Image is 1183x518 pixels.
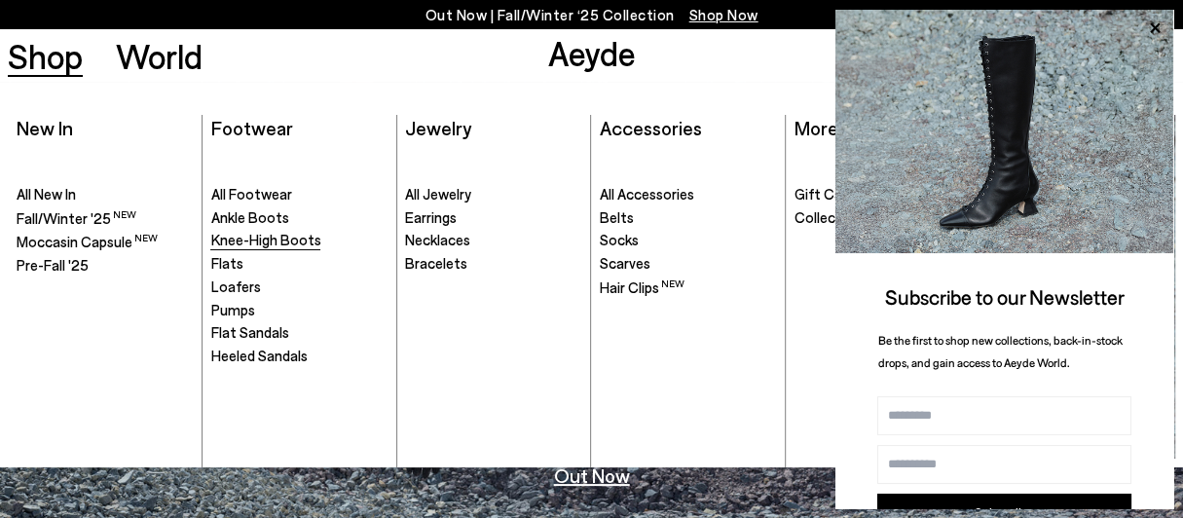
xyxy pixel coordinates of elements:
[210,254,242,272] span: Flats
[210,347,307,364] span: Heeled Sandals
[689,6,758,23] span: Navigate to /collections/new-in
[210,254,388,274] a: Flats
[405,254,582,274] a: Bracelets
[210,347,388,366] a: Heeled Sandals
[600,208,777,228] a: Belts
[210,185,388,204] a: All Footwear
[17,209,136,227] span: Fall/Winter '25
[795,185,862,203] span: Gift Cards
[210,231,388,250] a: Knee-High Boots
[17,256,194,276] a: Pre-Fall '25
[405,231,582,250] a: Necklaces
[210,323,388,343] a: Flat Sandals
[17,185,194,204] a: All New In
[600,277,777,298] a: Hair Clips
[405,231,470,248] span: Necklaces
[878,333,1123,369] span: Be the first to shop new collections, back-in-stock drops, and gain access to Aeyde World.
[17,185,76,203] span: All New In
[17,256,89,274] span: Pre-Fall '25
[795,116,838,139] a: More
[210,116,292,139] a: Footwear
[600,231,777,250] a: Socks
[600,278,684,296] span: Hair Clips
[17,232,194,252] a: Moccasin Capsule
[795,208,870,226] span: Collectibles
[425,3,758,27] p: Out Now | Fall/Winter ‘25 Collection
[548,32,636,73] a: Aeyde
[210,208,288,226] span: Ankle Boots
[210,208,388,228] a: Ankle Boots
[835,10,1173,253] img: 2a6287a1333c9a56320fd6e7b3c4a9a9.jpg
[600,254,777,274] a: Scarves
[210,277,388,297] a: Loafers
[210,277,260,295] span: Loafers
[795,185,973,204] a: Gift Cards
[210,185,291,203] span: All Footwear
[600,254,650,272] span: Scarves
[210,301,388,320] a: Pumps
[600,208,634,226] span: Belts
[885,284,1125,309] span: Subscribe to our Newsletter
[210,301,254,318] span: Pumps
[554,465,630,485] a: Out Now
[405,185,471,203] span: All Jewelry
[17,116,73,139] a: New In
[8,39,83,73] a: Shop
[405,185,582,204] a: All Jewelry
[210,323,288,341] span: Flat Sandals
[600,185,694,203] span: All Accessories
[600,185,777,204] a: All Accessories
[405,208,582,228] a: Earrings
[17,208,194,229] a: Fall/Winter '25
[405,254,467,272] span: Bracelets
[210,231,320,248] span: Knee-High Boots
[17,233,158,250] span: Moccasin Capsule
[795,208,973,228] a: Collectibles
[405,116,471,139] a: Jewelry
[600,231,639,248] span: Socks
[600,116,702,139] a: Accessories
[116,39,203,73] a: World
[405,208,457,226] span: Earrings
